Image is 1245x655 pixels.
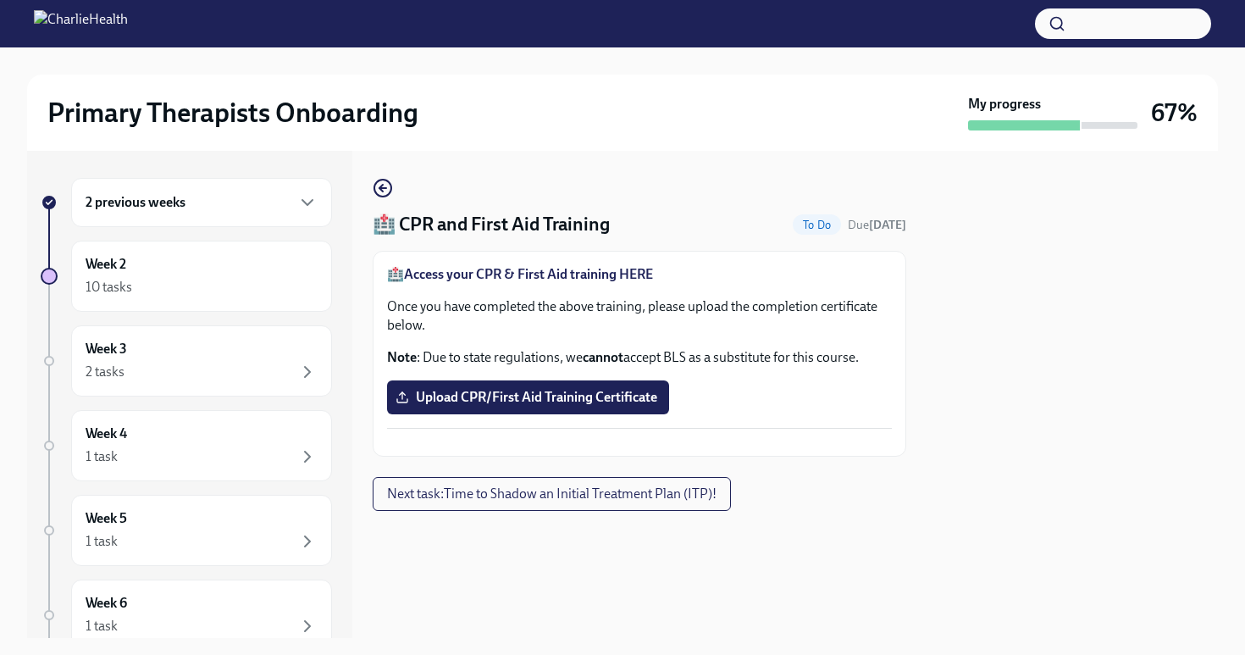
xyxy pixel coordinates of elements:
span: Due [848,218,906,232]
a: Week 51 task [41,495,332,566]
img: CharlieHealth [34,10,128,37]
h6: Week 4 [86,425,127,443]
div: 1 task [86,532,118,551]
div: 1 task [86,617,118,636]
button: Next task:Time to Shadow an Initial Treatment Plan (ITP)! [373,477,731,511]
a: Week 61 task [41,580,332,651]
a: Week 41 task [41,410,332,481]
div: 10 tasks [86,278,132,297]
span: Upload CPR/First Aid Training Certificate [399,389,657,406]
span: Next task : Time to Shadow an Initial Treatment Plan (ITP)! [387,486,717,502]
span: To Do [793,219,841,231]
p: Once you have completed the above training, please upload the completion certificate below. [387,297,892,335]
div: 2 previous weeks [71,178,332,227]
h4: 🏥 CPR and First Aid Training [373,212,610,237]
p: : Due to state regulations, we accept BLS as a substitute for this course. [387,348,892,367]
a: Week 32 tasks [41,325,332,397]
h2: Primary Therapists Onboarding [47,96,418,130]
strong: [DATE] [869,218,906,232]
p: 🏥 [387,265,892,284]
h3: 67% [1151,97,1198,128]
div: 1 task [86,447,118,466]
strong: Note [387,349,417,365]
a: Access your CPR & First Aid training HERE [404,266,653,282]
h6: Week 2 [86,255,126,274]
h6: Week 6 [86,594,127,613]
strong: My progress [968,95,1041,114]
h6: Week 3 [86,340,127,358]
label: Upload CPR/First Aid Training Certificate [387,380,669,414]
span: August 23rd, 2025 09:00 [848,217,906,233]
h6: Week 5 [86,509,127,528]
h6: 2 previous weeks [86,193,185,212]
div: 2 tasks [86,363,125,381]
strong: cannot [583,349,623,365]
a: Week 210 tasks [41,241,332,312]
